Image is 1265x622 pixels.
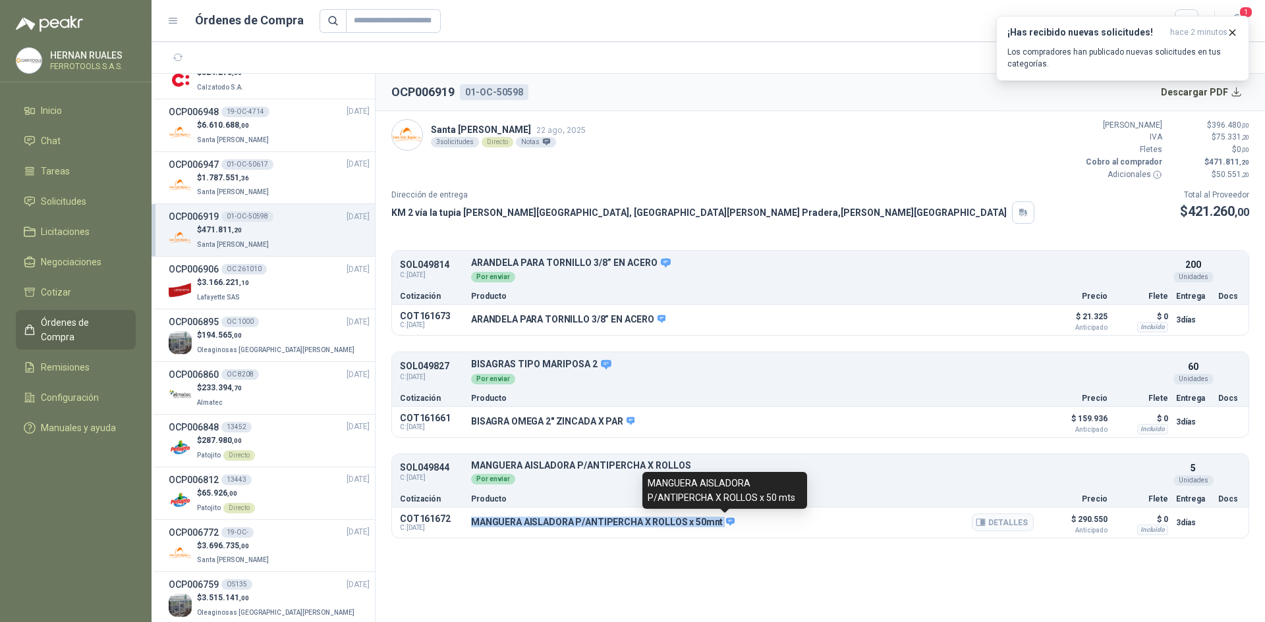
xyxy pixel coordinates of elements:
span: C: [DATE] [400,372,463,382]
div: Incluido [1137,525,1168,535]
a: Solicitudes [16,189,136,214]
p: $ [197,382,242,394]
span: 6.610.688 [202,120,249,130]
span: C: [DATE] [400,270,463,280]
p: HERNAN RUALES [50,51,132,60]
p: $ [197,329,357,342]
p: $ 0 [1115,411,1168,427]
span: 324.275 [202,68,242,77]
button: 1 [1225,9,1249,33]
img: Company Logo [169,121,192,144]
p: $ [197,172,271,184]
span: Anticipado [1042,427,1108,433]
p: $ [197,224,271,236]
img: Company Logo [169,436,192,459]
div: 01-OC-50598 [221,211,273,222]
span: 471.811 [1209,157,1249,167]
img: Company Logo [169,278,192,301]
h3: OCP006906 [169,262,219,276]
p: BISAGRA OMEGA 2" ZINCADA X PAR [471,416,634,428]
p: $ [1170,156,1249,168]
span: ,20 [232,226,242,234]
span: 1.787.551 [202,173,249,182]
span: Patojito [197,452,221,459]
p: $ [197,119,271,132]
p: COT161672 [400,513,463,524]
span: Lafayette SAS [197,294,240,301]
p: Docs [1218,292,1241,300]
p: $ [1170,168,1249,181]
p: MANGUERA AISLADORA P/ANTIPERCHA X ROLLOS [471,461,1168,471]
div: OC 8208 [221,369,259,380]
p: Precio [1042,292,1108,300]
h3: OCP006895 [169,315,219,329]
span: ,00 [1235,206,1249,219]
span: ,00 [239,594,249,602]
div: MANGUERA AISLADORA P/ANTIPERCHA X ROLLOS x 50 mts [642,472,807,509]
p: Producto [471,394,1034,402]
div: 19-OC- [221,527,254,538]
p: ARANDELA PARA TORNILLO 3/8” EN ACERO [471,257,1168,269]
img: Company Logo [169,226,192,249]
p: $ 0 [1115,511,1168,527]
span: 3.696.735 [202,541,249,550]
p: FERROTOOLS S.A.S. [50,63,132,70]
div: Incluido [1137,424,1168,434]
h3: ¡Has recibido nuevas solicitudes! [1007,27,1165,38]
a: OCP00677219-OC-[DATE] Company Logo$3.696.735,00Santa [PERSON_NAME] [169,525,370,567]
p: Cotización [400,495,463,503]
span: 287.980 [202,436,242,445]
p: $ [1170,119,1249,132]
p: $ [197,592,357,604]
p: Docs [1218,394,1241,402]
span: Santa [PERSON_NAME] [197,241,269,248]
span: Anticipado [1042,527,1108,534]
span: 3.515.141 [202,593,249,602]
h2: OCP006919 [391,83,455,101]
div: Directo [223,503,255,513]
div: Directo [223,450,255,461]
img: Company Logo [169,594,192,617]
button: Descargar PDF [1154,79,1250,105]
p: 5 [1191,461,1196,475]
p: Precio [1042,394,1108,402]
span: Almatec [197,399,223,406]
span: [DATE] [347,369,370,381]
span: 3.166.221 [202,278,249,287]
h3: OCP006759 [169,577,219,592]
span: 233.394 [202,383,242,392]
p: Flete [1115,394,1168,402]
h3: OCP006919 [169,209,219,224]
p: $ [197,276,249,289]
span: Remisiones [41,360,90,375]
p: 3 días [1176,515,1210,531]
div: Unidades [1173,374,1214,384]
span: C: [DATE] [400,423,463,431]
span: [DATE] [347,526,370,538]
span: 471.811 [202,225,242,234]
p: $ [1180,201,1249,222]
div: 3 solicitudes [431,137,479,147]
p: $ 0 [1115,309,1168,324]
p: COT161661 [400,413,463,423]
span: Santa [PERSON_NAME] [197,188,269,195]
span: [DATE] [347,316,370,328]
img: Company Logo [16,48,42,73]
p: ARANDELA PARA TORNILLO 3/8” EN ACERO [471,314,665,326]
div: 01-OC-50598 [460,84,528,100]
span: [DATE] [347,211,370,223]
span: Tareas [41,164,70,178]
img: Logo peakr [16,16,83,32]
a: OCP006906OC 261010[DATE] Company Logo$3.166.221,10Lafayette SAS [169,262,370,303]
p: $ [197,434,255,447]
img: Company Logo [169,68,192,91]
h3: OCP006848 [169,420,219,434]
a: Manuales y ayuda [16,415,136,440]
span: ,00 [227,490,237,497]
p: 200 [1185,257,1201,272]
span: Patojito [197,504,221,511]
a: Configuración [16,385,136,410]
p: IVA [1083,131,1162,143]
span: ,20 [1241,171,1249,178]
span: ,00 [232,332,242,339]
